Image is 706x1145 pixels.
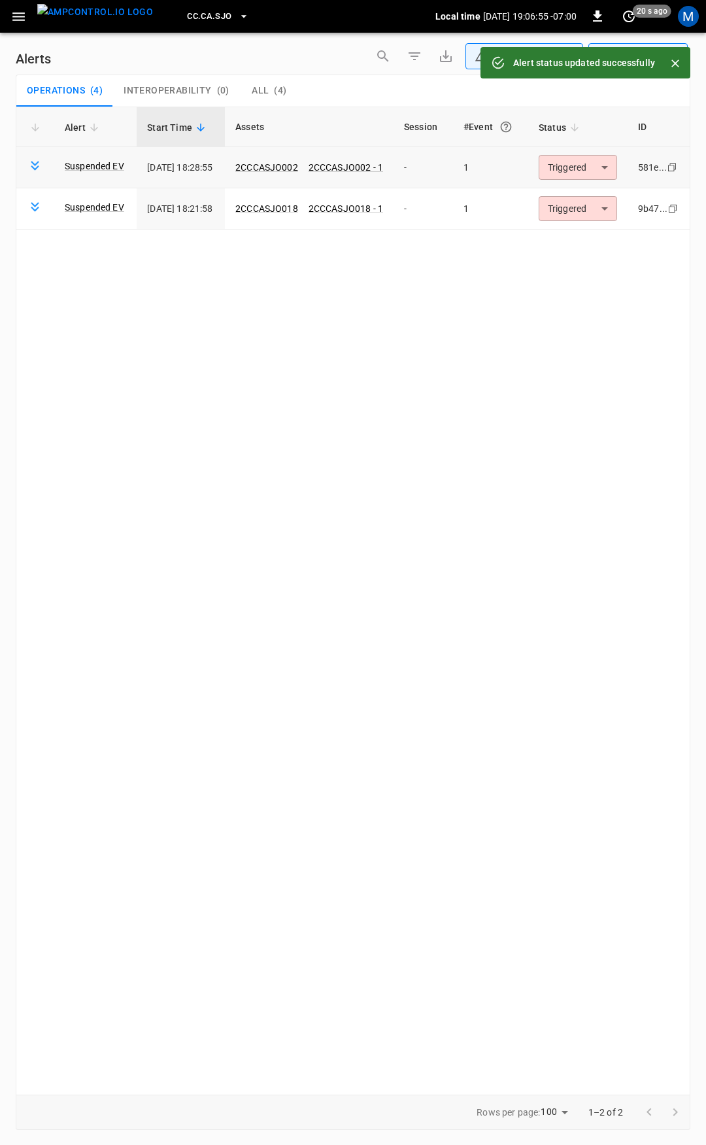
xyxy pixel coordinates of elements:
td: 1 [453,188,528,230]
span: Operations [27,85,85,97]
td: [DATE] 18:21:58 [137,188,225,230]
a: 2CCCASJO018 - 1 [309,203,383,214]
td: 1 [453,147,528,188]
button: CC.CA.SJO [182,4,254,29]
div: 581e... [638,161,667,174]
th: Assets [225,107,394,147]
div: Alert status updated successfully [513,51,655,75]
div: Last 24 hrs [613,44,688,69]
div: 9b47... [638,202,667,215]
a: Suspended EV [65,160,124,173]
th: Session [394,107,453,147]
td: - [394,188,453,230]
a: 2CCCASJO002 [235,162,298,173]
button: Close [665,54,685,73]
span: ( 4 ) [274,85,286,97]
span: Interoperability [124,85,211,97]
th: ID [628,107,690,147]
p: 1–2 of 2 [588,1106,623,1119]
a: 2CCCASJO002 - 1 [309,162,383,173]
a: 2CCCASJO018 [235,203,298,214]
p: Local time [435,10,480,23]
span: All [252,85,269,97]
h6: Alerts [16,48,51,69]
span: Alert [65,120,103,135]
button: set refresh interval [618,6,639,27]
div: copy [666,160,679,175]
div: Triggered [539,196,617,221]
img: ampcontrol.io logo [37,4,153,20]
td: [DATE] 18:28:55 [137,147,225,188]
span: CC.CA.SJO [187,9,231,24]
p: Rows per page: [477,1106,540,1119]
p: [DATE] 19:06:55 -07:00 [483,10,577,23]
div: Triggered [539,155,617,180]
button: An event is a single occurrence of an issue. An alert groups related events for the same asset, m... [494,115,518,139]
td: - [394,147,453,188]
div: profile-icon [678,6,699,27]
span: Start Time [147,120,209,135]
div: #Event [463,115,518,139]
span: ( 0 ) [217,85,229,97]
span: Status [539,120,583,135]
span: ( 4 ) [90,85,103,97]
a: Suspended EV [65,201,124,214]
span: 20 s ago [633,5,671,18]
div: 100 [541,1102,572,1121]
div: copy [667,201,680,216]
div: Unresolved [475,50,562,63]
